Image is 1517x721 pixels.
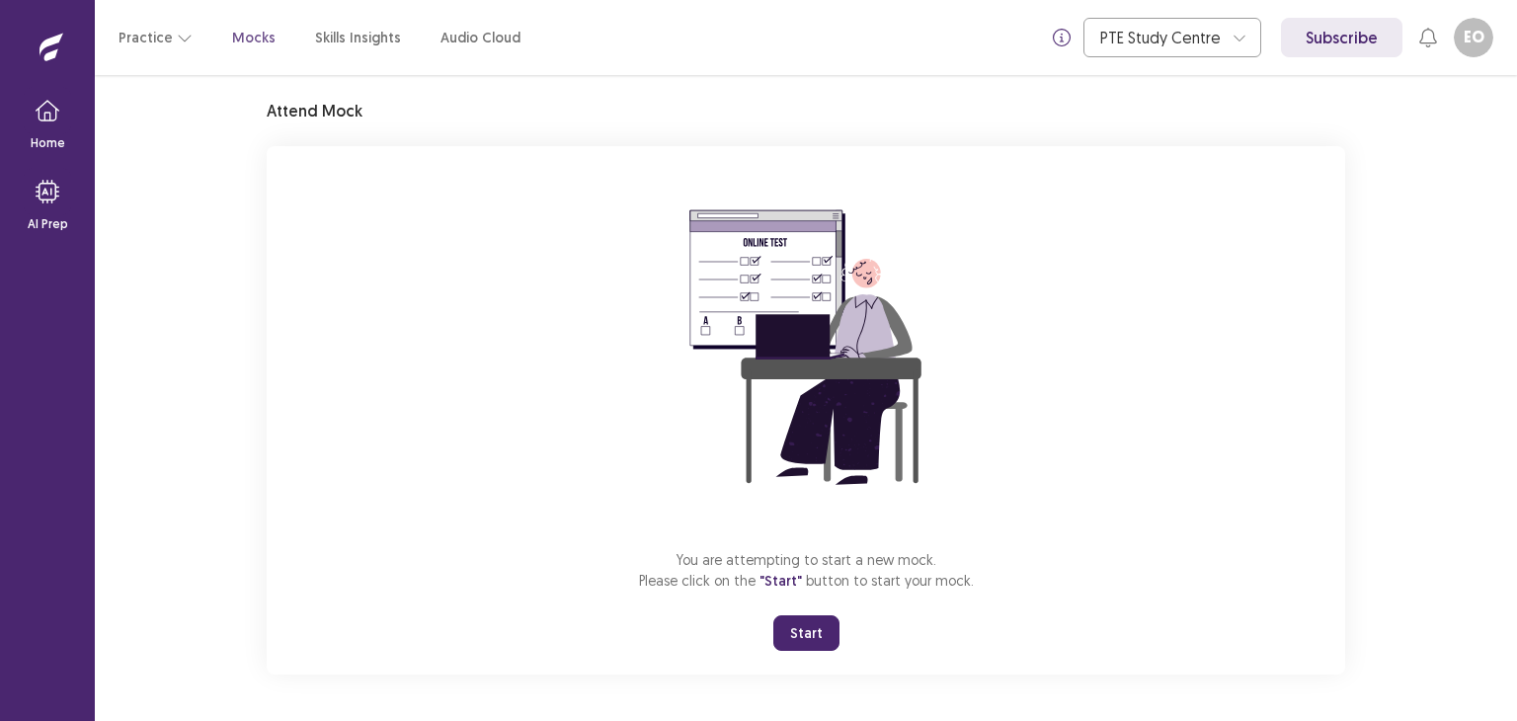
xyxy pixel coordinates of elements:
button: Start [773,615,839,651]
img: attend-mock [628,170,984,525]
p: You are attempting to start a new mock. Please click on the button to start your mock. [639,549,974,592]
a: Subscribe [1281,18,1402,57]
button: Practice [119,20,193,55]
button: info [1044,20,1079,55]
p: Home [31,134,65,152]
p: Attend Mock [267,99,362,122]
a: Skills Insights [315,28,401,48]
button: EO [1454,18,1493,57]
p: AI Prep [28,215,68,233]
span: "Start" [759,572,802,590]
a: Mocks [232,28,276,48]
div: PTE Study Centre [1100,19,1223,56]
a: Audio Cloud [440,28,520,48]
